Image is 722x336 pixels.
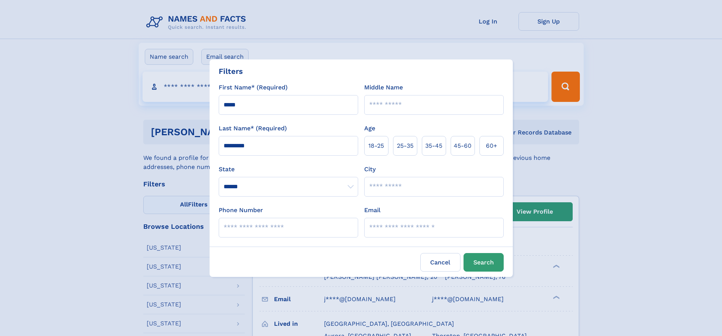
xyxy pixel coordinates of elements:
[219,206,263,215] label: Phone Number
[219,66,243,77] div: Filters
[464,253,504,272] button: Search
[368,141,384,150] span: 18‑25
[364,206,381,215] label: Email
[364,165,376,174] label: City
[219,165,358,174] label: State
[486,141,497,150] span: 60+
[397,141,413,150] span: 25‑35
[454,141,471,150] span: 45‑60
[364,83,403,92] label: Middle Name
[364,124,375,133] label: Age
[425,141,442,150] span: 35‑45
[219,124,287,133] label: Last Name* (Required)
[219,83,288,92] label: First Name* (Required)
[420,253,460,272] label: Cancel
